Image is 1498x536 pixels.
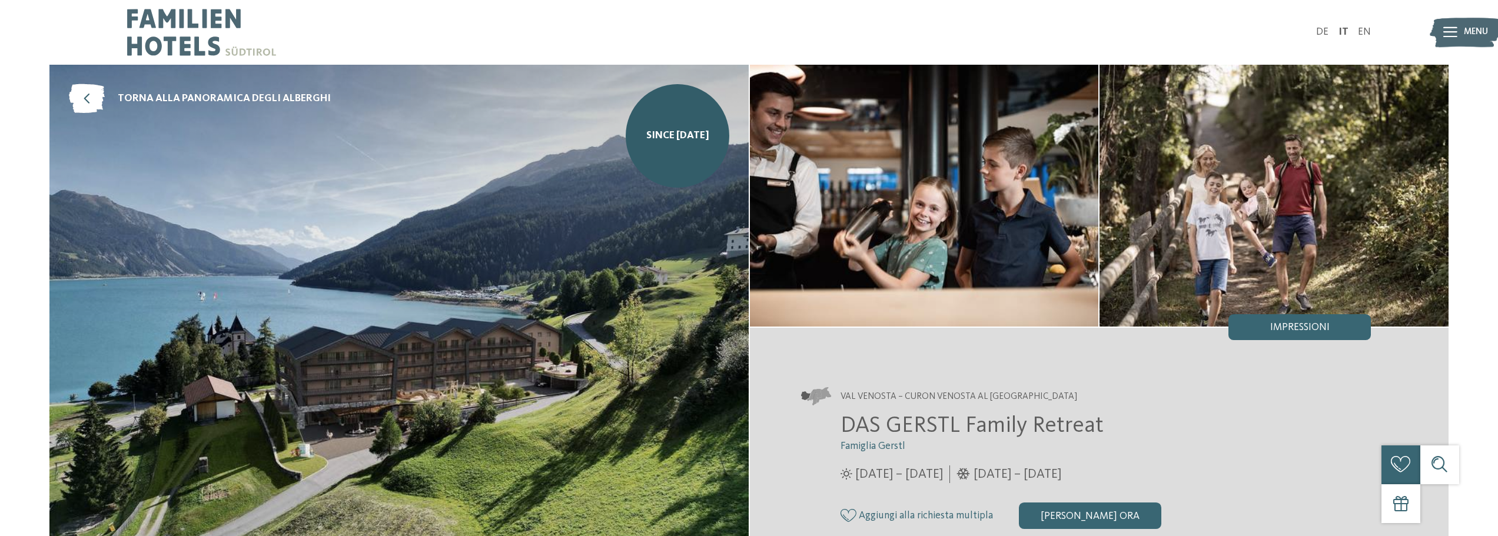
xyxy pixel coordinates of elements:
[859,510,993,521] span: Aggiungi alla richiesta multipla
[841,391,1077,404] span: Val Venosta – Curon Venosta al [GEOGRAPHIC_DATA]
[1100,65,1449,327] img: Una vacanza di relax in un family hotel in Val Venosta
[956,468,970,480] i: Orari d'apertura inverno
[1464,26,1488,39] span: Menu
[841,441,905,451] span: Famiglia Gerstl
[1019,502,1161,528] div: [PERSON_NAME] ora
[1338,27,1348,37] a: IT
[646,129,709,144] span: SINCE [DATE]
[1358,27,1371,37] a: EN
[841,468,852,480] i: Orari d'apertura estate
[118,92,331,106] span: torna alla panoramica degli alberghi
[855,465,943,484] span: [DATE] – [DATE]
[974,465,1061,484] span: [DATE] – [DATE]
[1270,322,1330,333] span: Impressioni
[750,65,1099,327] img: Una vacanza di relax in un family hotel in Val Venosta
[1316,27,1328,37] a: DE
[69,84,331,114] a: torna alla panoramica degli alberghi
[841,415,1104,437] span: DAS GERSTL Family Retreat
